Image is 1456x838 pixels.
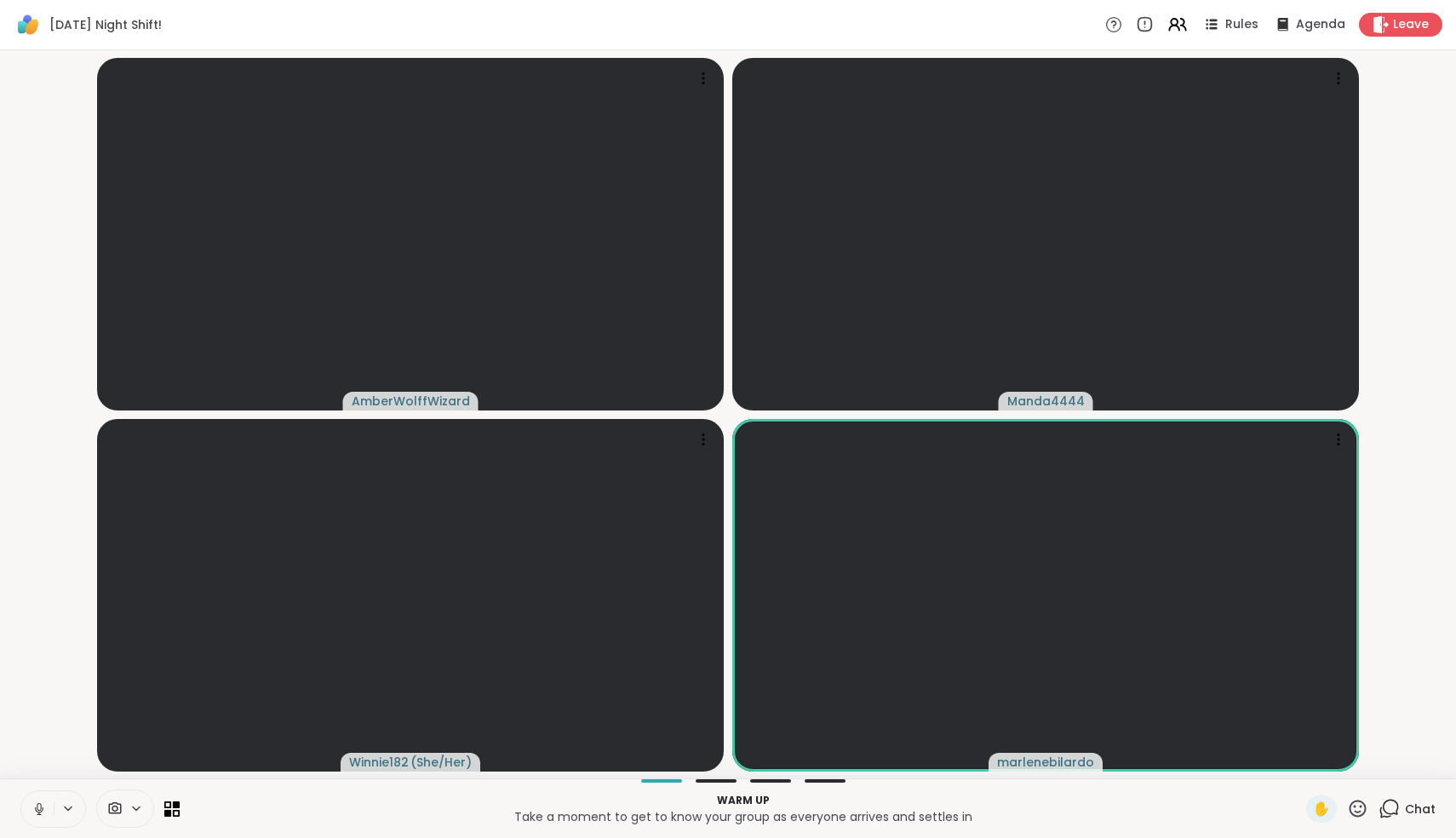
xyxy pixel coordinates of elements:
span: Rules [1225,16,1258,33]
span: AmberWolffWizard [352,393,470,410]
span: marlenebilardo [997,754,1094,771]
span: ( She/Her ) [410,754,472,771]
span: Chat [1405,801,1436,818]
p: Warm up [190,793,1296,808]
p: Take a moment to get to know your group as everyone arrives and settles in [190,808,1296,825]
span: ✋ [1313,799,1330,819]
img: ShareWell Logomark [14,10,43,39]
span: Leave [1393,16,1429,33]
span: Agenda [1296,16,1345,33]
span: Manda4444 [1007,393,1085,410]
span: Winnie182 [349,754,409,771]
span: [DATE] Night Shift! [49,16,162,33]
